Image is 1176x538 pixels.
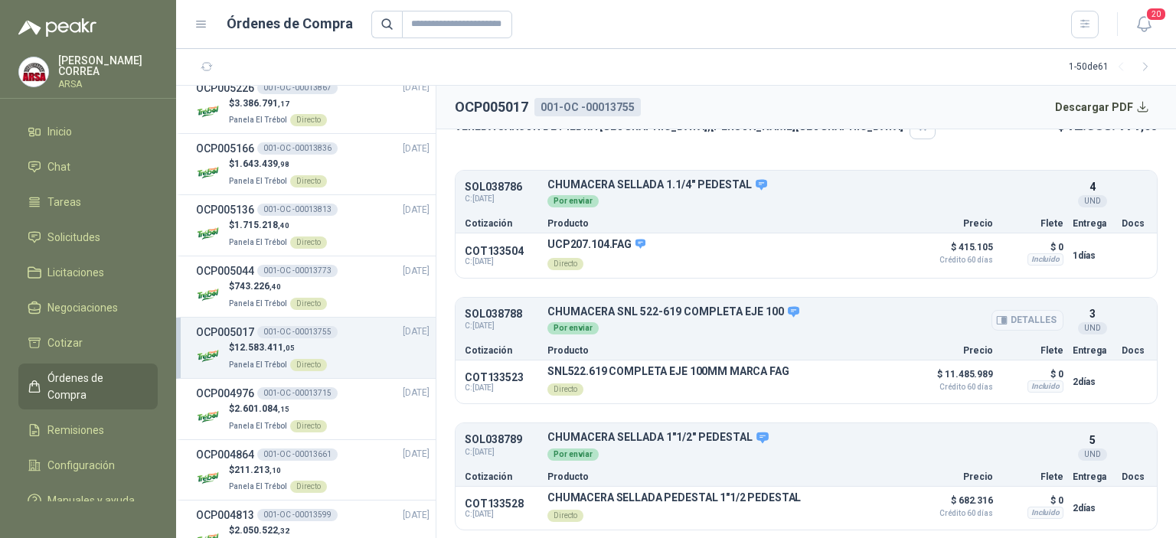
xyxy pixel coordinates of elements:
span: Chat [47,158,70,175]
p: Flete [1002,219,1063,228]
span: ,40 [278,221,289,230]
a: Órdenes de Compra [18,364,158,409]
div: Por enviar [547,195,599,207]
a: OCP005136001-OC -00013813[DATE] Company Logo$1.715.218,40Panela El TrébolDirecto [196,201,430,249]
p: SOL038788 [465,308,538,320]
p: Docs [1122,219,1148,228]
span: [DATE] [403,447,430,461]
p: Cotización [465,219,538,228]
span: 743.226 [234,281,281,292]
p: Precio [916,472,993,481]
p: $ 682.316 [916,491,993,517]
p: 1 días [1073,246,1112,265]
div: Directo [290,114,327,126]
p: $ 415.105 [916,238,993,264]
h3: OCP005044 [196,262,254,279]
p: Producto [547,219,907,228]
span: C: [DATE] [465,320,538,332]
div: Incluido [1027,253,1063,266]
div: Directo [290,481,327,493]
img: Company Logo [196,343,223,370]
h3: OCP005136 [196,201,254,218]
div: Por enviar [547,322,599,334]
a: Remisiones [18,416,158,445]
img: Company Logo [19,57,48,86]
span: 2.601.084 [234,403,289,414]
div: UND [1078,195,1107,207]
img: Company Logo [196,404,223,431]
span: 1.643.439 [234,158,289,169]
span: Panela El Trébol [229,299,287,308]
a: Configuración [18,451,158,480]
p: 4 [1089,178,1096,195]
div: Directo [290,175,327,187]
p: $ [229,279,327,294]
a: OCP005226001-OC -00013867[DATE] Company Logo$3.386.791,17Panela El TrébolDirecto [196,80,430,128]
img: Company Logo [196,282,223,308]
div: Directo [290,359,327,371]
div: 001-OC -00013773 [257,265,338,277]
span: Negociaciones [47,299,118,316]
span: ,10 [269,466,281,474]
a: OCP005166001-OC -00013836[DATE] Company Logo$1.643.439,98Panela El TrébolDirecto [196,140,430,188]
p: SNL522.619 COMPLETA EJE 100MM MARCA FAG [547,365,789,377]
a: Manuales y ayuda [18,486,158,515]
div: Directo [290,236,327,249]
span: Cotizar [47,334,83,351]
p: $ [229,341,327,355]
span: Crédito 60 días [916,510,993,517]
p: Precio [916,219,993,228]
a: Inicio [18,117,158,146]
span: Panela El Trébol [229,422,287,430]
span: Configuración [47,457,115,474]
span: Crédito 60 días [916,383,993,391]
p: Producto [547,472,907,481]
p: Entrega [1073,472,1112,481]
img: Company Logo [196,159,223,186]
div: 001-OC -00013755 [534,98,641,116]
a: Negociaciones [18,293,158,322]
h3: OCP005226 [196,80,254,96]
span: ,05 [283,344,295,352]
span: C: [DATE] [465,446,538,458]
p: Precio [916,346,993,355]
span: 20 [1145,7,1167,21]
span: Órdenes de Compra [47,370,143,403]
p: 2 días [1073,373,1112,391]
span: C: [DATE] [465,383,538,393]
span: 12.583.411 [234,342,295,353]
p: SOL038789 [465,434,538,445]
span: Crédito 60 días [916,256,993,264]
p: CHUMACERA SNL 522-619 COMPLETA EJE 100 [547,305,1063,319]
span: 211.213 [234,465,281,475]
p: SOL038786 [465,181,538,193]
span: Panela El Trébol [229,177,287,185]
div: Directo [290,298,327,310]
p: UCP207.104.FAG [547,238,645,252]
div: 001-OC -00013599 [257,509,338,521]
p: 3 [1089,305,1096,322]
a: OCP004864001-OC -00013661[DATE] Company Logo$211.213,10Panela El TrébolDirecto [196,446,430,494]
a: Chat [18,152,158,181]
a: Cotizar [18,328,158,357]
img: Company Logo [196,465,223,492]
p: COT133528 [465,497,538,510]
span: 2.050.522 [234,525,289,536]
a: Tareas [18,187,158,217]
div: Incluido [1027,507,1063,519]
span: Licitaciones [47,264,104,281]
span: Panela El Trébol [229,238,287,246]
a: OCP005044001-OC -00013773[DATE] Company Logo$743.226,40Panela El TrébolDirecto [196,262,430,311]
p: $ 11.485.989 [916,365,993,391]
h3: OCP005166 [196,140,254,157]
p: $ 0 [1002,365,1063,383]
a: Licitaciones [18,258,158,287]
span: Panela El Trébol [229,116,287,124]
p: CHUMACERA SELLADA PEDESTAL 1"1/2 PEDESTAL [547,491,801,504]
div: Incluido [1027,380,1063,393]
span: C: [DATE] [465,510,538,519]
span: Solicitudes [47,229,100,246]
span: 12.583.411 [1066,116,1158,134]
p: Cotización [465,472,538,481]
h3: OCP004864 [196,446,254,463]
